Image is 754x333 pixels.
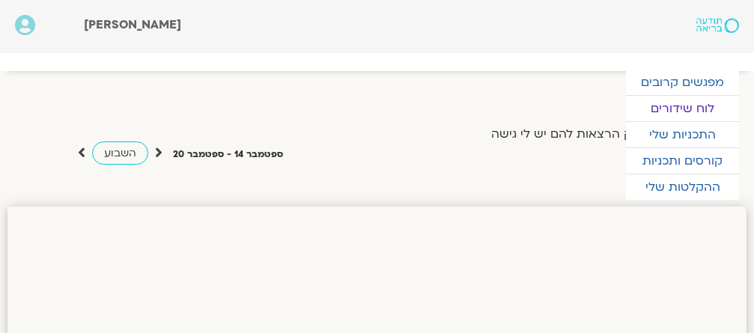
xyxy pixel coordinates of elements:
[626,148,739,174] a: קורסים ותכניות
[491,127,663,141] label: הצג רק הרצאות להם יש לי גישה
[626,174,739,200] a: ההקלטות שלי
[92,141,148,165] a: השבוע
[104,146,136,160] span: השבוע
[173,147,283,162] p: ספטמבר 14 - ספטמבר 20
[84,16,181,33] span: [PERSON_NAME]
[626,70,739,95] a: מפגשים קרובים
[626,96,739,121] a: לוח שידורים
[626,122,739,147] a: התכניות שלי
